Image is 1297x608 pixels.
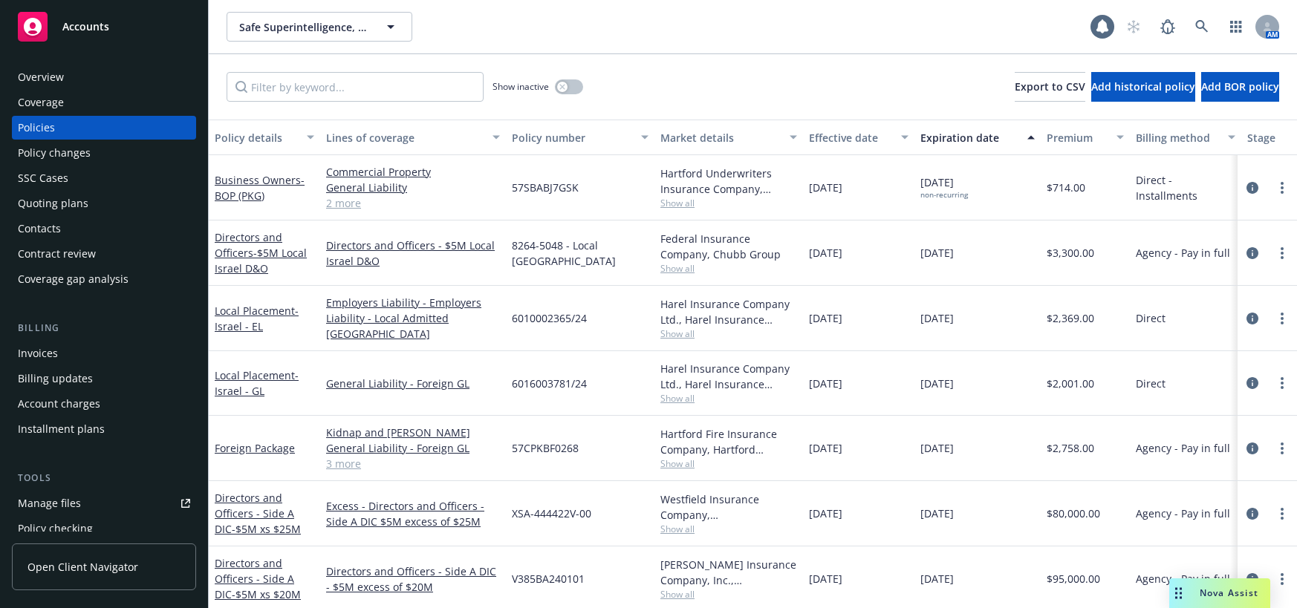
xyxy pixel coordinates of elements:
[215,230,307,275] a: Directors and Officers
[512,130,632,146] div: Policy number
[215,441,295,455] a: Foreign Package
[1091,72,1195,102] button: Add historical policy
[1201,79,1279,94] span: Add BOR policy
[326,376,500,391] a: General Liability - Foreign GL
[215,556,301,601] a: Directors and Officers - Side A DIC
[1015,72,1085,102] button: Export to CSV
[12,417,196,441] a: Installment plans
[12,116,196,140] a: Policies
[1136,440,1230,456] span: Agency - Pay in full
[12,192,196,215] a: Quoting plans
[326,456,500,471] a: 3 more
[1041,120,1130,155] button: Premium
[512,440,579,456] span: 57CPKBF0268
[809,130,892,146] div: Effective date
[1273,570,1291,588] a: more
[1119,12,1148,42] a: Start snowing
[803,120,914,155] button: Effective date
[1273,179,1291,197] a: more
[920,130,1018,146] div: Expiration date
[660,426,797,457] div: Hartford Fire Insurance Company, Hartford Insurance Group
[512,376,587,391] span: 6016003781/24
[326,130,484,146] div: Lines of coverage
[12,491,196,515] a: Manage files
[512,238,648,269] span: 8264-5048 - Local [GEOGRAPHIC_DATA]
[1047,180,1085,195] span: $714.00
[1047,245,1094,261] span: $3,300.00
[326,195,500,211] a: 2 more
[1130,120,1241,155] button: Billing method
[1244,244,1261,262] a: circleInformation
[1136,571,1230,586] span: Agency - Pay in full
[18,491,81,515] div: Manage files
[1244,374,1261,392] a: circleInformation
[1136,310,1166,326] span: Direct
[12,242,196,266] a: Contract review
[1047,506,1100,521] span: $80,000.00
[18,267,129,291] div: Coverage gap analysis
[1244,505,1261,523] a: circleInformation
[493,80,549,93] span: Show inactive
[215,130,298,146] div: Policy details
[1273,505,1291,523] a: more
[326,425,500,440] a: Kidnap and [PERSON_NAME]
[215,246,307,275] span: - $5M Local Israel D&O
[809,180,842,195] span: [DATE]
[18,166,68,190] div: SSC Cases
[660,166,797,197] div: Hartford Underwriters Insurance Company, Hartford Insurance Group
[227,12,412,42] button: Safe Superintelligence, Inc.
[326,164,500,180] a: Commercial Property
[62,21,109,33] span: Accounts
[18,65,64,89] div: Overview
[12,341,196,365] a: Invoices
[1091,79,1195,94] span: Add historical policy
[1136,245,1230,261] span: Agency - Pay in full
[809,245,842,261] span: [DATE]
[660,491,797,523] div: Westfield Insurance Company, [GEOGRAPHIC_DATA]
[1200,586,1258,599] span: Nova Assist
[1273,244,1291,262] a: more
[1244,179,1261,197] a: circleInformation
[209,120,320,155] button: Policy details
[1244,439,1261,457] a: circleInformation
[232,522,301,536] span: - $5M xs $25M
[809,571,842,586] span: [DATE]
[326,180,500,195] a: General Liability
[660,296,797,327] div: Harel Insurance Company Ltd., Harel Insurance Company Ltd., Hartford Insurance Group (Internation...
[12,91,196,114] a: Coverage
[920,190,968,200] div: non-recurring
[18,341,58,365] div: Invoices
[1047,571,1100,586] span: $95,000.00
[1187,12,1217,42] a: Search
[215,304,299,333] span: - Israel - EL
[512,180,579,195] span: 57SBABJ7GSK
[326,440,500,456] a: General Liability - Foreign GL
[660,557,797,588] div: [PERSON_NAME] Insurance Company, Inc., [PERSON_NAME] Group
[18,141,91,165] div: Policy changes
[660,523,797,535] span: Show all
[1047,130,1108,146] div: Premium
[1153,12,1183,42] a: Report a Bug
[660,457,797,470] span: Show all
[326,238,500,269] a: Directors and Officers - $5M Local Israel D&O
[1136,376,1166,391] span: Direct
[1136,506,1230,521] span: Agency - Pay in full
[809,440,842,456] span: [DATE]
[12,517,196,540] a: Policy checking
[660,588,797,601] span: Show all
[660,361,797,392] div: Harel Insurance Company Ltd., Harel Insurance Company Ltd., Hartford Insurance Group (Internation...
[227,72,484,102] input: Filter by keyword...
[1169,578,1188,608] div: Drag to move
[239,19,368,35] span: Safe Superintelligence, Inc.
[215,173,305,203] a: Business Owners
[12,217,196,241] a: Contacts
[660,130,781,146] div: Market details
[660,327,797,340] span: Show all
[215,173,305,203] span: - BOP (PKG)
[326,295,500,341] a: Employers Liability - Employers Liability - Local Admitted [GEOGRAPHIC_DATA]
[512,571,585,586] span: V385BA240101
[920,245,954,261] span: [DATE]
[1169,578,1270,608] button: Nova Assist
[326,498,500,529] a: Excess - Directors and Officers - Side A DIC $5M excess of $25M
[1244,570,1261,588] a: circleInformation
